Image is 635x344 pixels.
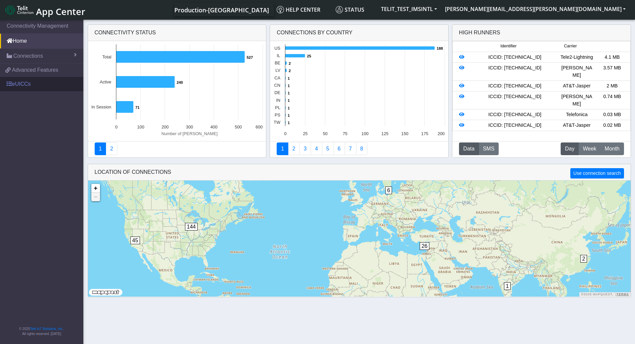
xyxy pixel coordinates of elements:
text: 71 [135,105,139,109]
img: logo-telit-cinterion-gw-new.png [5,5,33,15]
span: 45 [130,237,140,244]
text: 1 [288,113,290,117]
text: Number of [PERSON_NAME] [161,131,218,136]
text: 25 [303,131,308,136]
span: 26 [420,242,430,250]
div: Tele2-Lightning [559,54,594,61]
span: Status [336,6,364,13]
button: Day [561,142,579,155]
div: ICCID: [TECHNICAL_ID] [471,122,559,129]
text: PL [275,105,281,110]
img: knowledge.svg [277,6,284,13]
a: Connections By Country [277,142,288,155]
text: US [274,46,280,51]
text: 1 [288,84,290,88]
text: 1 [288,106,290,110]
button: Use connection search [570,168,624,179]
text: 75 [343,131,347,136]
div: [PERSON_NAME] [559,64,594,79]
text: 100 [137,124,144,129]
text: 500 [235,124,242,129]
a: 14 Days Trend [333,142,345,155]
a: Connections By Carrier [311,142,322,155]
a: Usage by Carrier [322,142,334,155]
text: 2 [289,61,291,65]
text: Active [100,79,111,84]
text: 100 [361,131,368,136]
text: DE [274,90,280,95]
span: 6 [385,187,392,194]
div: 0.74 MB [594,93,630,107]
text: 1 [288,76,290,80]
a: Not Connected for 30 days [356,142,368,155]
div: Connections By Country [270,25,448,41]
span: App Center [36,5,85,18]
div: High Runners [459,29,500,37]
text: IL [277,53,280,58]
a: Connectivity status [95,142,106,155]
text: IN [276,98,280,103]
div: 3.57 MB [594,64,630,79]
span: Identifier [500,43,516,49]
a: Terms [617,293,629,296]
div: 0.02 MB [594,122,630,129]
div: LOCATION OF CONNECTIONS [88,164,631,181]
div: Connectivity status [88,25,266,41]
text: 200 [438,131,445,136]
text: In Session [91,104,111,109]
a: Carrier [288,142,300,155]
text: 400 [210,124,217,129]
button: SMS [479,142,499,155]
button: Week [578,142,601,155]
div: 2 MB [594,82,630,90]
span: 2 [580,255,587,263]
text: PS [275,112,280,117]
text: 2 [289,69,291,73]
a: Your current platform instance [174,3,269,16]
text: TW [274,120,281,125]
span: Carrier [564,43,577,49]
img: status.svg [336,6,343,13]
span: Week [583,145,596,153]
a: App Center [5,3,84,17]
div: 1 [504,282,511,302]
div: AT&T-Jasper [559,82,594,90]
button: TELIT_TEST_IMSINTL [377,3,441,15]
a: Zoom out [91,193,100,201]
text: 25 [307,54,311,58]
div: ©2025 MapQuest, | [579,292,630,297]
nav: Summary paging [277,142,442,155]
button: Month [600,142,624,155]
button: [PERSON_NAME][EMAIL_ADDRESS][PERSON_NAME][DOMAIN_NAME] [441,3,630,15]
text: 1 [288,98,290,102]
text: CA [274,75,280,80]
a: Help center [274,3,333,16]
button: Data [459,142,479,155]
a: Zoom in [91,184,100,193]
text: BE [275,60,280,65]
span: Help center [277,6,320,13]
text: 0 [115,124,117,129]
div: 4.1 MB [594,54,630,61]
div: ICCID: [TECHNICAL_ID] [471,93,559,107]
text: 600 [255,124,262,129]
a: Zero Session [345,142,356,155]
span: Month [605,145,619,153]
text: 240 [177,80,183,84]
nav: Summary paging [95,142,260,155]
text: CN [274,83,280,88]
a: Status [333,3,377,16]
span: Day [565,145,574,153]
div: 0.03 MB [594,111,630,118]
span: Production-[GEOGRAPHIC_DATA] [174,6,269,14]
div: [PERSON_NAME] [559,93,594,107]
text: 1 [288,91,290,95]
span: Advanced Features [12,66,58,74]
text: Total [102,54,111,59]
text: 200 [161,124,168,129]
div: Telefonica [559,111,594,118]
text: 1 [288,121,290,125]
div: ICCID: [TECHNICAL_ID] [471,64,559,79]
text: 0 [284,131,287,136]
div: AT&T-Jasper [559,122,594,129]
